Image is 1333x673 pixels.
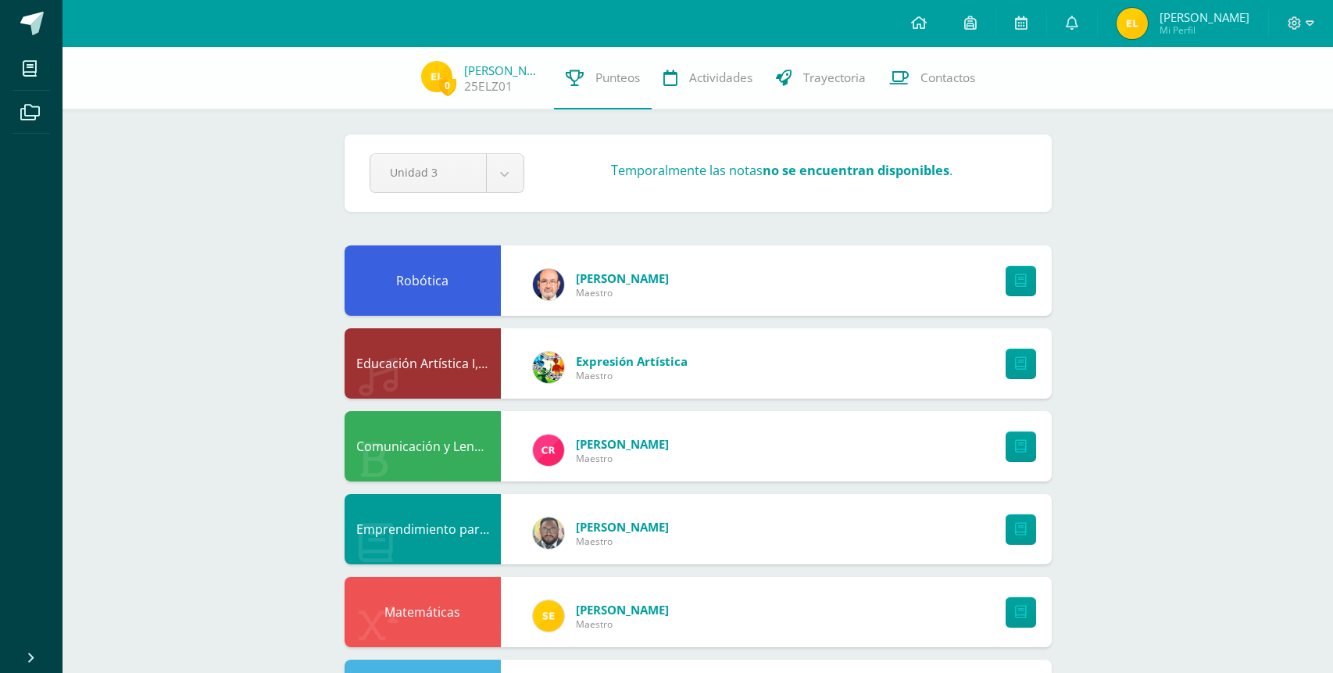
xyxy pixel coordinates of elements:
a: Unidad 3 [370,154,524,192]
span: 0 [439,76,456,95]
a: Punteos [554,47,652,109]
a: 25ELZ01 [464,78,513,95]
span: Maestro [576,452,669,465]
span: [PERSON_NAME] [576,270,669,286]
img: 6b7a2a75a6c7e6282b1a1fdce061224c.png [533,269,564,300]
span: [PERSON_NAME] [576,519,669,535]
span: Unidad 3 [390,154,466,191]
span: [PERSON_NAME] [576,436,669,452]
span: [PERSON_NAME] [1160,9,1249,25]
div: Educación Artística I, Música y Danza [345,328,501,399]
span: Maestro [576,369,688,382]
img: 5e2cd4cd3dda3d6388df45b6c29225db.png [1117,8,1148,39]
span: Expresión Artística [576,353,688,369]
span: Contactos [920,70,975,86]
strong: no se encuentran disponibles [763,161,949,179]
div: Emprendimiento para la Productividad [345,494,501,564]
img: 5e2cd4cd3dda3d6388df45b6c29225db.png [421,61,452,92]
a: Trayectoria [764,47,877,109]
img: 159e24a6ecedfdf8f489544946a573f0.png [533,352,564,383]
img: ab28fb4d7ed199cf7a34bbef56a79c5b.png [533,435,564,466]
img: 03c2987289e60ca238394da5f82a525a.png [533,600,564,632]
span: Actividades [689,70,752,86]
span: Maestro [576,286,669,299]
span: [PERSON_NAME] [576,602,669,618]
div: Matemáticas [345,577,501,647]
span: Maestro [576,535,669,548]
div: Comunicación y Lenguaje, Idioma Español [345,411,501,481]
span: Punteos [595,70,640,86]
a: Contactos [877,47,987,109]
span: Maestro [576,618,669,631]
h3: Temporalmente las notas . [611,161,952,179]
span: Trayectoria [803,70,866,86]
div: Robótica [345,245,501,316]
span: Mi Perfil [1160,23,1249,37]
a: Actividades [652,47,764,109]
a: [PERSON_NAME] [464,63,542,78]
img: 712781701cd376c1a616437b5c60ae46.png [533,517,564,549]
